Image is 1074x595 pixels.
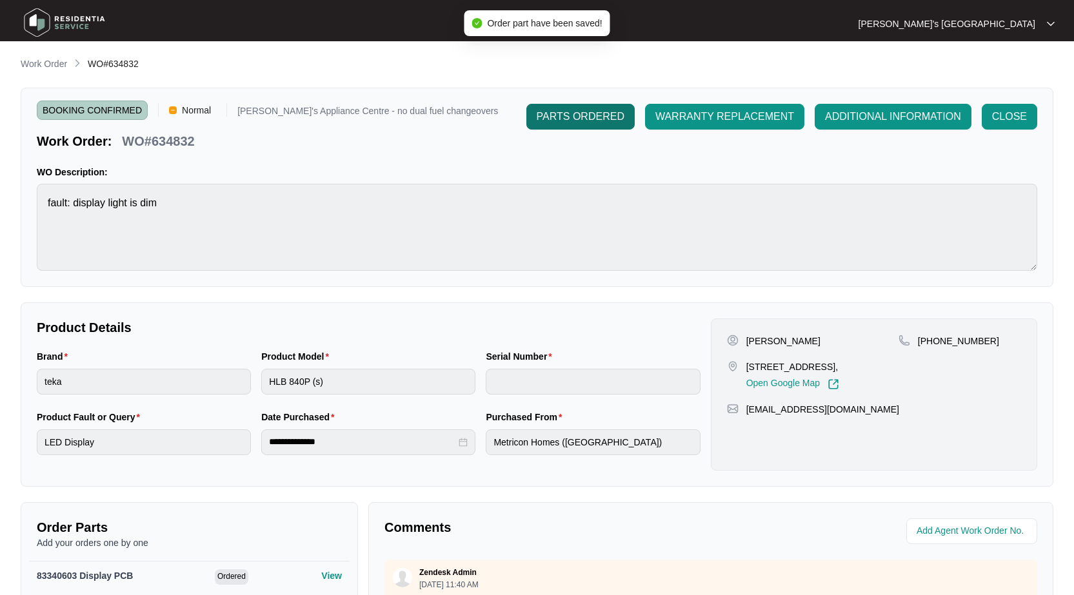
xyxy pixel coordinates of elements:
span: Ordered [215,569,248,585]
span: Normal [177,101,216,120]
p: Work Order [21,57,67,70]
img: user-pin [727,335,739,346]
button: ADDITIONAL INFORMATION [815,104,971,130]
p: Comments [384,518,702,536]
input: Add Agent Work Order No. [917,523,1029,539]
p: [PHONE_NUMBER] [918,335,999,347]
p: [PERSON_NAME]'s [GEOGRAPHIC_DATA] [859,17,1035,30]
img: dropdown arrow [1047,21,1055,27]
label: Brand [37,350,73,363]
span: check-circle [472,18,482,28]
input: Serial Number [486,369,700,395]
button: WARRANTY REPLACEMENT [645,104,804,130]
p: [PERSON_NAME]'s Appliance Centre - no dual fuel changeovers [237,106,498,120]
p: Add your orders one by one [37,536,342,549]
span: CLOSE [992,109,1027,124]
label: Date Purchased [261,411,339,424]
p: Zendesk Admin [419,567,477,578]
input: Brand [37,369,251,395]
img: map-pin [727,360,739,372]
p: [DATE] 11:40 AM [419,581,479,589]
label: Product Fault or Query [37,411,145,424]
img: map-pin [899,335,910,346]
img: map-pin [727,403,739,415]
span: Order part have been saved! [487,18,602,28]
img: Vercel Logo [169,106,177,114]
label: Product Model [261,350,334,363]
p: [PERSON_NAME] [746,335,820,347]
img: residentia service logo [19,3,110,42]
p: Work Order: [37,132,112,150]
p: [EMAIL_ADDRESS][DOMAIN_NAME] [746,403,899,416]
button: CLOSE [982,104,1037,130]
span: 83340603 Display PCB [37,571,133,581]
label: Purchased From [486,411,567,424]
input: Date Purchased [269,435,456,449]
p: WO Description: [37,166,1037,179]
span: ADDITIONAL INFORMATION [825,109,961,124]
span: PARTS ORDERED [537,109,624,124]
p: Product Details [37,318,701,337]
span: WO#634832 [88,59,139,69]
span: BOOKING CONFIRMED [37,101,148,120]
button: PARTS ORDERED [526,104,635,130]
a: Open Google Map [746,378,839,390]
p: View [321,569,342,582]
img: user.svg [393,568,412,587]
input: Product Model [261,369,475,395]
p: [STREET_ADDRESS], [746,360,839,373]
img: Link-External [828,378,839,390]
input: Purchased From [486,429,700,455]
p: WO#634832 [122,132,194,150]
textarea: fault: display light is dim [37,184,1037,271]
p: Order Parts [37,518,342,536]
input: Product Fault or Query [37,429,251,455]
span: WARRANTY REPLACEMENT [655,109,794,124]
img: chevron-right [72,58,83,68]
label: Serial Number [486,350,557,363]
a: Work Order [18,57,70,72]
